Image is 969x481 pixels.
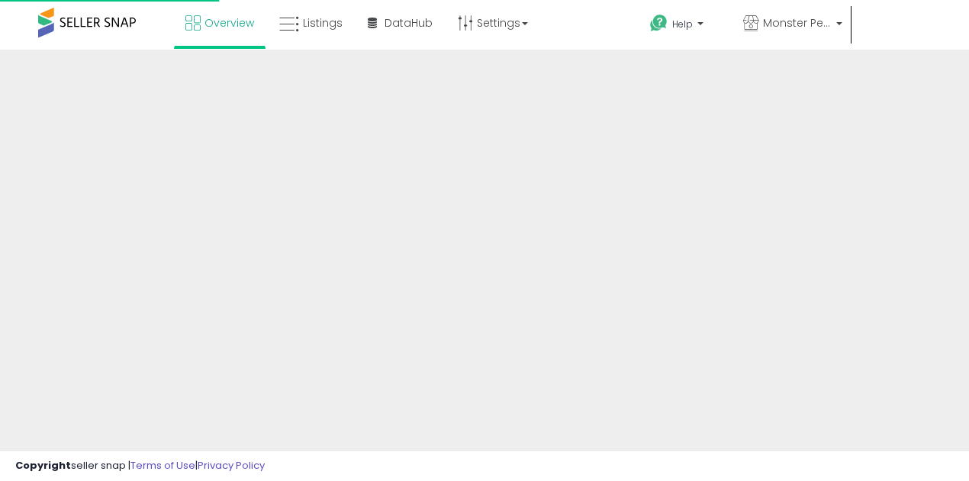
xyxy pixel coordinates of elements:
span: Listings [303,15,343,31]
span: Help [672,18,693,31]
span: Overview [204,15,254,31]
a: Privacy Policy [198,458,265,473]
span: Monster Pets [763,15,832,31]
span: DataHub [385,15,433,31]
strong: Copyright [15,458,71,473]
i: Get Help [649,14,668,33]
div: seller snap | | [15,459,265,473]
a: Help [638,2,729,50]
a: Terms of Use [130,458,195,473]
